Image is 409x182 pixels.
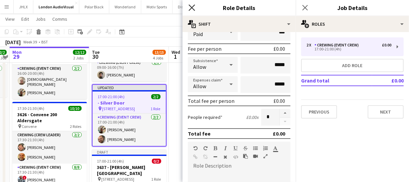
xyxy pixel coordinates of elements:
app-card-role: Crewing (Event Crew)1/109:00-16:00 (7h)[PERSON_NAME] [92,59,167,81]
button: Polar Black [79,0,109,13]
div: Roles [296,16,409,32]
div: BST [41,39,48,44]
td: Grand total [301,75,372,86]
h3: Role Details [183,3,296,12]
button: Text Color [273,146,278,151]
label: People required [188,114,222,120]
span: Allow [193,83,206,89]
span: Convene [22,124,37,129]
span: [STREET_ADDRESS] [102,106,135,111]
button: Strikethrough [243,146,248,151]
button: HTML Code [233,154,238,160]
div: Draft [92,149,167,155]
span: 17:00-21:00 (4h) [98,94,125,99]
button: Bold [213,146,218,151]
span: 12/12 [73,50,86,55]
button: Add role [301,59,404,72]
span: 0/2 [152,159,161,164]
h3: - Silver Door [93,100,166,106]
button: Horizontal Line [213,154,218,160]
span: [STREET_ADDRESS] [102,177,135,182]
button: Fullscreen [263,154,268,159]
button: Motiv Sports [141,0,173,13]
div: Total fee [188,130,210,137]
button: Undo [193,146,198,151]
app-card-role: Crewing (Event Crew)2/217:00-21:00 (4h)[PERSON_NAME][PERSON_NAME] [93,114,166,146]
div: 4 Jobs [153,55,166,60]
div: £0.00 [273,98,285,104]
span: 1 Role [152,177,161,182]
span: 1 Role [151,106,161,111]
div: Shift [183,16,296,32]
td: £0.00 [372,75,404,86]
span: Jobs [36,16,46,22]
h3: 3626 - Convene 200 Aldersgate [12,112,87,124]
span: 17:00-21:00 (4h) [97,159,124,164]
span: Tue [92,49,100,55]
div: 2 Jobs [73,55,86,60]
h3: 3637 - [PERSON_NAME][GEOGRAPHIC_DATA] [92,164,167,176]
div: [DATE] [5,39,21,45]
div: Crewing (Event Crew) [314,43,361,47]
span: 10/10 [68,106,82,111]
div: £0.00 [273,130,285,137]
span: ! [23,176,27,180]
button: Unordered List [253,146,258,151]
app-job-card: Updated17:00-21:00 (4h)2/2- Silver Door [STREET_ADDRESS]1 RoleCrewing (Event Crew)2/217:00-21:00 ... [92,84,167,147]
button: Italic [223,146,228,151]
button: JHLX [14,0,33,13]
a: Comms [50,15,70,23]
span: Wed [172,49,180,55]
div: £0.00 [273,45,285,52]
span: View [5,16,15,22]
button: London AudioVisual [33,0,79,13]
span: Comms [52,16,67,22]
button: Insert video [253,154,258,159]
span: Allow [193,63,206,70]
a: View [3,15,17,23]
button: Next [368,105,404,119]
span: 17:30-21:30 (4h) [18,106,45,111]
span: 29 [11,53,22,60]
span: Edit [21,16,29,22]
app-card-role: Crewing (Crew Leader)2/217:30-21:30 (4h)[PERSON_NAME][PERSON_NAME] [12,131,87,164]
button: Wonderland [109,0,141,13]
button: Redo [203,146,208,151]
span: 2/2 [151,94,161,99]
div: Total fee per person [188,98,234,104]
button: Previous [301,105,337,119]
span: Mon [12,49,22,55]
div: 2 x [306,43,314,47]
button: Ordered List [263,146,268,151]
span: Week 39 [22,39,39,44]
button: Increase [280,109,290,118]
span: 30 [91,53,100,60]
div: £0.00 [382,43,391,47]
div: £0.00 x [246,114,258,120]
div: Updated [93,85,166,90]
div: Fee per person [188,45,221,52]
app-card-role: Crewing (Event Crew)2/216:00-20:00 (4h)[DEMOGRAPHIC_DATA][PERSON_NAME][PERSON_NAME] [12,65,87,99]
a: Jobs [33,15,48,23]
span: 1 [171,53,180,60]
app-job-card: 16:00-20:00 (4h)2/23637 - [PERSON_NAME][GEOGRAPHIC_DATA] [STREET_ADDRESS]1 RoleCrewing (Event Cre... [12,35,87,99]
div: 17:00-21:00 (4h) [306,47,391,51]
span: Paid [193,31,203,37]
button: Underline [233,146,238,151]
span: 2 Roles [70,124,82,129]
button: Clear Formatting [223,154,228,160]
button: Paste as plain text [243,154,248,159]
a: Edit [19,15,32,23]
button: Dishoom [173,0,199,13]
span: 13/15 [153,50,166,55]
h3: Job Details [296,3,409,12]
